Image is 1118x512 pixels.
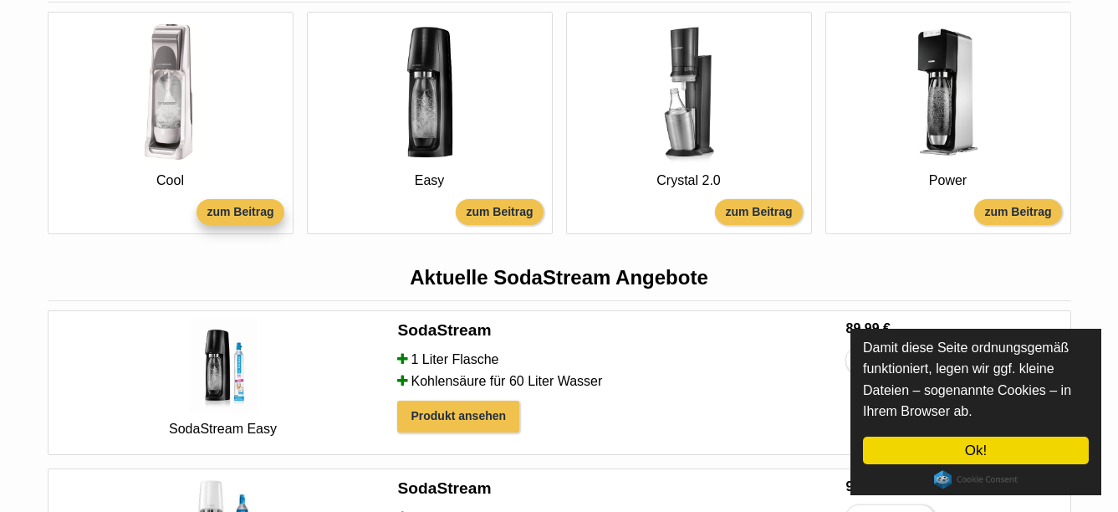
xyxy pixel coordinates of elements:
div: zum Beitrag [197,199,283,224]
img: SodaStream Crystal 2.0 Wassersprudler [661,21,717,163]
div: SodaStream Easy [55,418,391,440]
a: Ok! [863,437,1089,464]
p: Damit diese Seite ordnungsgemäß funktioniert, legen wir ggf. kleine Dateien – sogenannte Cookies ... [863,337,1089,422]
div: zum Beitrag [974,199,1061,224]
a: SodaStream Easy [55,320,391,439]
a: Produkt ansehen [397,401,519,433]
img: SodaStream Cool Wassersprudler [142,21,199,163]
a: Crystal 2.0 zum Beitrag [575,21,803,191]
h6: 94,90 € [845,478,1056,496]
h6: 89,99 € [845,320,1056,338]
span: Kohlensäure für 60 Liter Wasser [411,371,602,392]
a: Preisalarm [845,346,935,373]
a: SodaStream [397,320,832,345]
a: Power zum Beitrag [835,21,1062,191]
h4: SodaStream [397,320,491,341]
a: Cool zum Beitrag [57,21,284,191]
h4: SodaStream [397,478,491,499]
span: 1 Liter Flasche [411,349,498,371]
div: zum Beitrag [456,199,543,224]
a: SodaStream [397,478,832,503]
h2: Aktuelle SodaStream Angebote [48,265,1071,290]
img: SodaStream Wassersprudler [189,320,257,412]
img: SodaStream Easy Wassersprudler [401,21,458,163]
a: Cookie Consent plugin for the EU cookie law [934,470,1018,489]
div: zum Beitrag [715,199,802,224]
a: Easy zum Beitrag [316,21,544,191]
img: SodaStream Power Wassersprudler [916,21,980,163]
